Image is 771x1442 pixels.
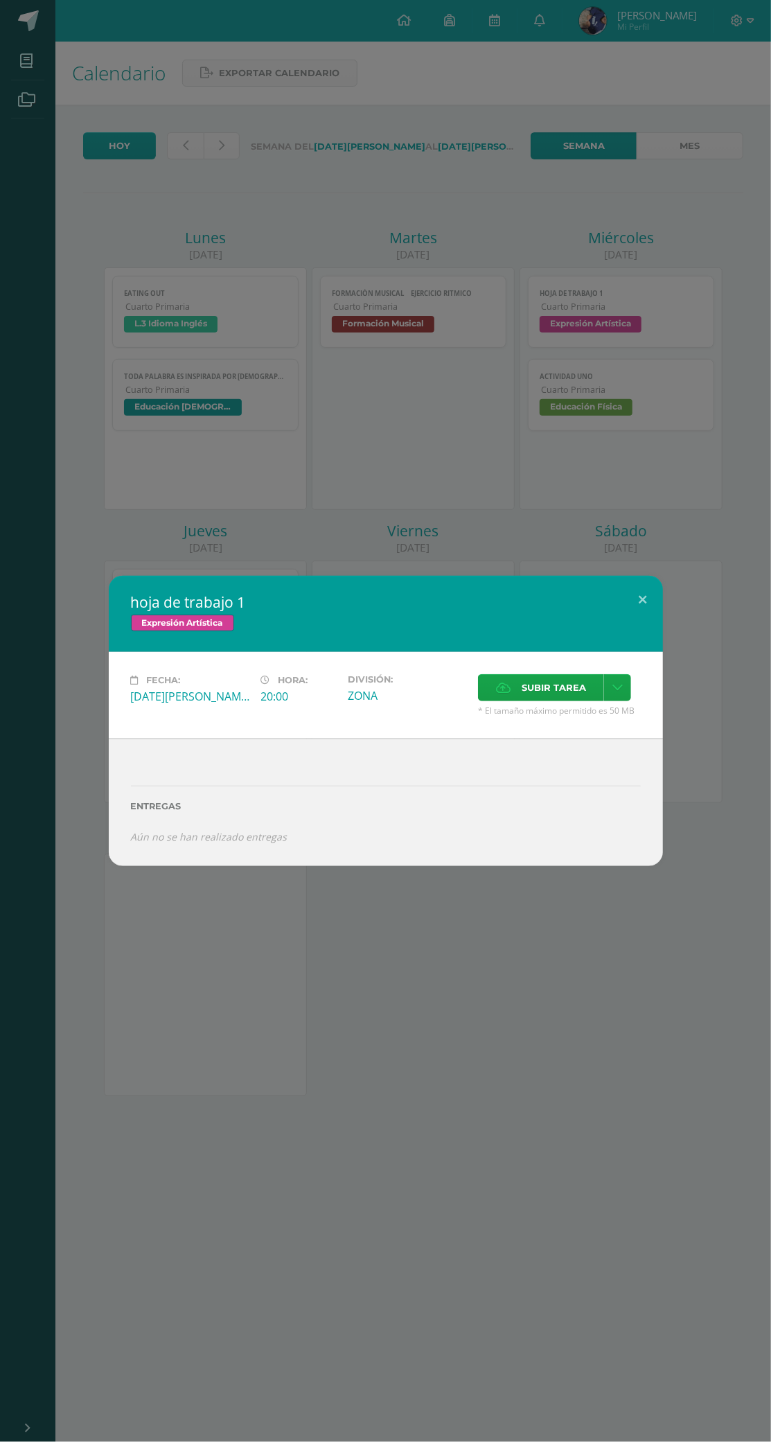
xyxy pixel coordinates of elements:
span: * El tamaño máximo permitido es 50 MB [478,705,641,716]
label: Entregas [131,801,641,811]
i: Aún no se han realizado entregas [131,830,287,843]
span: Hora: [278,675,308,685]
span: Fecha: [147,675,181,685]
span: Expresión Artística [131,615,234,631]
div: 20:00 [261,689,337,704]
h2: hoja de trabajo 1 [131,592,641,612]
span: Subir tarea [522,675,586,701]
label: División: [348,674,467,685]
div: ZONA [348,688,467,703]
button: Close (Esc) [623,576,663,623]
div: [DATE][PERSON_NAME] [131,689,250,704]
